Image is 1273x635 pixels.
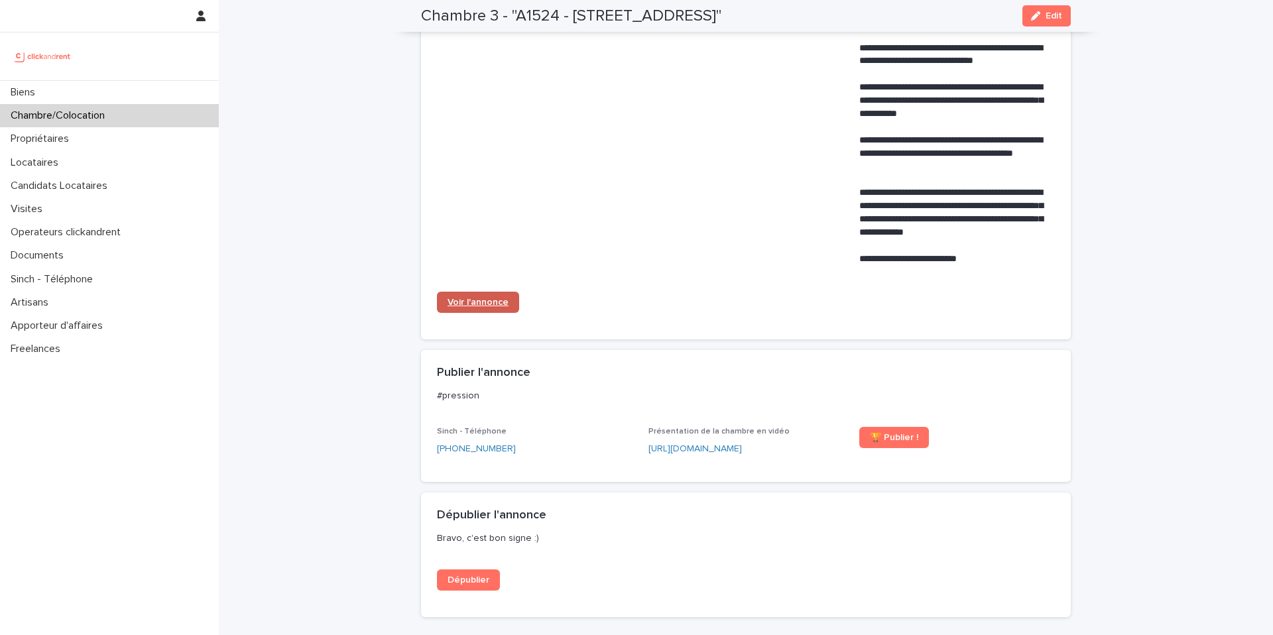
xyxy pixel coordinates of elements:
a: 🏆 Publier ! [859,427,929,448]
p: Locataires [5,156,69,169]
span: 🏆 Publier ! [870,433,918,442]
p: Bravo, c'est bon signe :) [437,532,1050,544]
p: Operateurs clickandrent [5,226,131,239]
p: Sinch - Téléphone [5,273,103,286]
p: Candidats Locataires [5,180,118,192]
a: Voir l'annonce [437,292,519,313]
span: Dépublier [448,575,489,585]
p: Apporteur d'affaires [5,319,113,332]
a: Dépublier [437,569,500,591]
p: Documents [5,249,74,262]
span: Présentation de la chambre en vidéo [648,428,790,435]
p: Freelances [5,343,71,355]
span: Voir l'annonce [448,298,509,307]
h2: Chambre 3 - "A1524 - [STREET_ADDRESS]" [421,7,721,26]
p: Biens [5,86,46,99]
img: UCB0brd3T0yccxBKYDjQ [11,43,75,70]
p: Artisans [5,296,59,309]
a: [PHONE_NUMBER] [437,442,516,456]
ringoverc2c-number-84e06f14122c: [PHONE_NUMBER] [437,444,516,453]
a: [URL][DOMAIN_NAME] [648,444,742,453]
p: Propriétaires [5,133,80,145]
p: Visites [5,203,53,215]
ringoverc2c-84e06f14122c: Call with Ringover [437,444,516,453]
span: Edit [1046,11,1062,21]
p: #pression [437,390,1050,402]
p: Chambre/Colocation [5,109,115,122]
button: Edit [1022,5,1071,27]
span: Sinch - Téléphone [437,428,507,435]
h2: Dépublier l'annonce [437,508,546,523]
h2: Publier l'annonce [437,366,530,380]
